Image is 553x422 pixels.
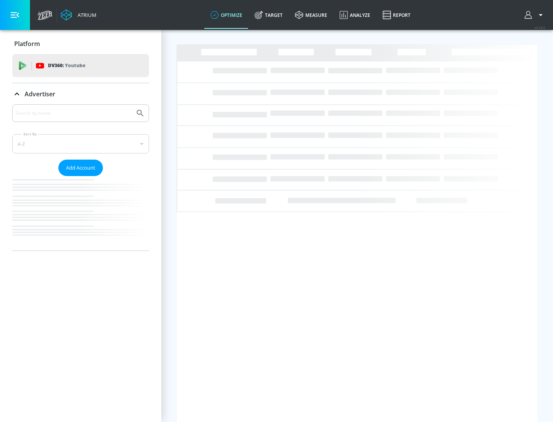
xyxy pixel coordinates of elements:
[65,61,85,69] p: Youtube
[12,83,149,105] div: Advertiser
[61,9,96,21] a: Atrium
[14,40,40,48] p: Platform
[12,104,149,251] div: Advertiser
[58,160,103,176] button: Add Account
[22,132,38,137] label: Sort By
[12,54,149,77] div: DV360: Youtube
[12,176,149,251] nav: list of Advertiser
[248,1,289,29] a: Target
[66,163,95,172] span: Add Account
[535,25,545,30] span: v 4.24.0
[289,1,333,29] a: measure
[12,33,149,54] div: Platform
[15,108,132,118] input: Search by name
[75,12,96,18] div: Atrium
[12,134,149,153] div: A-Z
[333,1,376,29] a: Analyze
[48,61,85,70] p: DV360:
[25,90,55,98] p: Advertiser
[204,1,248,29] a: optimize
[376,1,417,29] a: Report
